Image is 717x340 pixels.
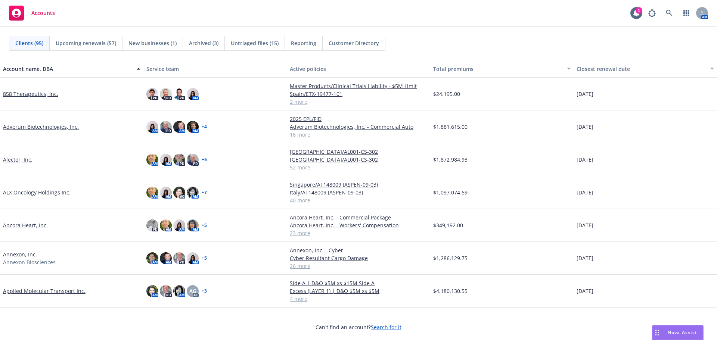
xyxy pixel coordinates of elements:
img: photo [173,252,185,264]
a: Adverum Biotechnologies, Inc. - Commercial Auto [290,123,427,131]
span: $349,192.00 [433,221,463,229]
span: [DATE] [577,123,593,131]
a: [GEOGRAPHIC_DATA]/AL001-CS-302 [290,148,427,156]
span: $1,097,074.69 [433,188,468,196]
img: photo [160,219,172,231]
img: photo [187,219,199,231]
a: Ancora Heart, Inc. [3,221,48,229]
div: Active policies [290,65,427,73]
a: 16 more [290,131,427,138]
span: Reporting [291,39,316,47]
span: $1,881,615.00 [433,123,468,131]
img: photo [173,88,185,100]
a: Annexon, Inc. [3,250,37,258]
button: Active policies [287,60,430,78]
a: + 5 [202,223,207,228]
span: New businesses (1) [128,39,177,47]
a: 4 more [290,295,427,303]
img: photo [173,154,185,166]
a: ALX Oncology Holdings Inc. [3,188,71,196]
a: + 4 [202,125,207,129]
button: Closest renewal date [574,60,717,78]
img: photo [146,252,158,264]
div: Total premiums [433,65,562,73]
img: photo [160,88,172,100]
a: 2025 EPL/FID [290,115,427,123]
span: Annexon Biosciences [3,258,56,266]
a: Adverum Biotechnologies, Inc. [3,123,79,131]
span: $24,195.00 [433,90,460,98]
a: Side A | D&O $5M xs $15M Side A [290,279,427,287]
img: photo [160,154,172,166]
a: Spain/ETX-19477-101 [290,90,427,98]
div: Closest renewal date [577,65,706,73]
img: photo [160,121,172,133]
img: photo [173,219,185,231]
span: [DATE] [577,156,593,163]
img: photo [146,88,158,100]
span: [DATE] [577,287,593,295]
img: photo [146,285,158,297]
a: Accounts [6,3,58,24]
a: [GEOGRAPHIC_DATA]/AL001-CS-302 [290,156,427,163]
img: photo [187,154,199,166]
span: [DATE] [577,90,593,98]
span: Customer Directory [329,39,379,47]
img: photo [187,121,199,133]
span: [DATE] [577,221,593,229]
img: photo [146,154,158,166]
button: Nova Assist [652,325,704,340]
a: + 3 [202,289,207,293]
span: Nova Assist [668,329,697,336]
span: $1,286,129.75 [433,254,468,262]
img: photo [160,252,172,264]
a: 23 more [290,229,427,237]
img: photo [187,252,199,264]
a: + 5 [202,157,207,162]
a: Master Products/Clinical Trials Liability - $5M Limit [290,82,427,90]
a: Search [662,6,677,21]
div: Drag to move [652,325,662,340]
button: Service team [143,60,287,78]
span: Untriaged files (15) [231,39,279,47]
img: photo [187,187,199,199]
a: Applied Molecular Transport Inc. [3,287,86,295]
img: photo [146,121,158,133]
a: Search for it [371,324,401,331]
a: + 5 [202,256,207,261]
a: Annexon, Inc. - Cyber [290,246,427,254]
a: + 7 [202,190,207,195]
span: [DATE] [577,188,593,196]
img: photo [146,187,158,199]
a: 858 Therapeutics, Inc. [3,90,58,98]
a: 2 more [290,98,427,106]
span: $4,180,130.55 [433,287,468,295]
button: Total premiums [430,60,574,78]
a: 40 more [290,196,427,204]
a: Italy/AT148009 (ASPEN-09-03) [290,188,427,196]
a: Report a Bug [645,6,659,21]
div: 1 [636,7,642,14]
span: [DATE] [577,254,593,262]
span: Clients (95) [15,39,43,47]
div: Service team [146,65,284,73]
a: [GEOGRAPHIC_DATA]/PEAK-1 [290,312,427,320]
span: Archived (3) [189,39,218,47]
span: AG [189,287,196,295]
img: photo [173,285,185,297]
a: Cyber Resultant Cargo Damage [290,254,427,262]
div: Account name, DBA [3,65,132,73]
span: Can't find an account? [316,323,401,331]
img: photo [173,187,185,199]
a: 26 more [290,262,427,270]
span: $1,872,984.93 [433,156,468,163]
img: photo [146,219,158,231]
a: 52 more [290,163,427,171]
